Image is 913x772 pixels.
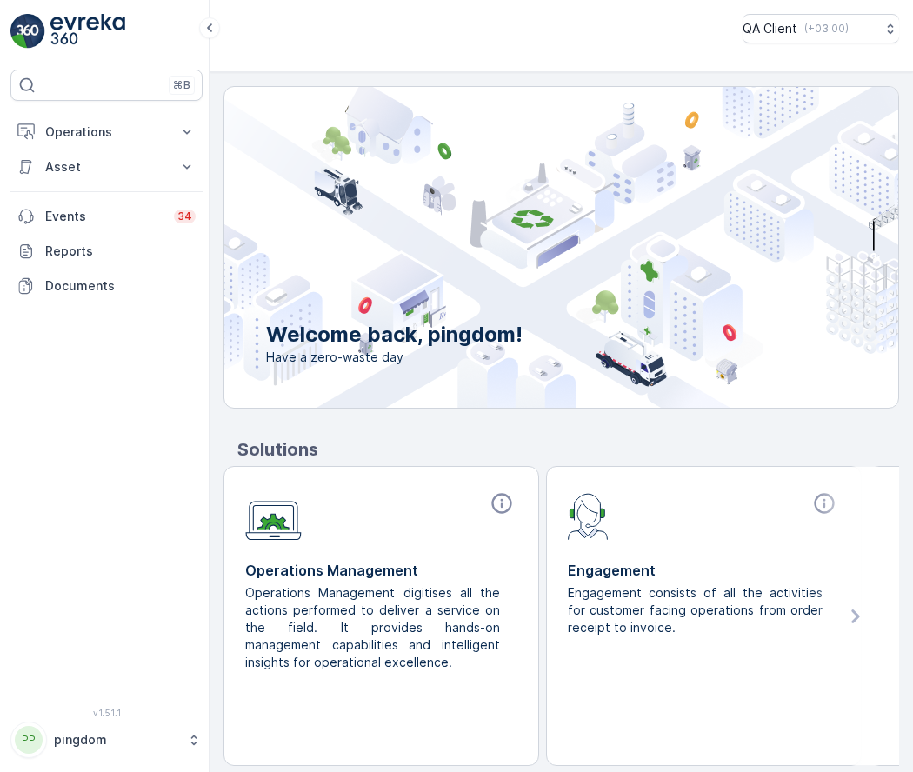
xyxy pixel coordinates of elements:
p: ⌘B [173,78,190,92]
p: 34 [177,210,192,223]
img: logo [10,14,45,49]
p: Engagement consists of all the activities for customer facing operations from order receipt to in... [568,584,826,636]
button: Operations [10,115,203,150]
button: Asset [10,150,203,184]
p: pingdom [54,731,178,749]
a: Reports [10,234,203,269]
p: Engagement [568,560,840,581]
span: Have a zero-waste day [266,349,523,366]
img: module-icon [245,491,302,541]
p: Operations Management [245,560,517,581]
p: ( +03:00 ) [804,22,849,36]
a: Events34 [10,199,203,234]
span: v 1.51.1 [10,708,203,718]
p: Operations [45,123,168,141]
img: city illustration [146,87,898,408]
p: Events [45,208,163,225]
div: PP [15,726,43,754]
img: logo_light-DOdMpM7g.png [50,14,125,49]
p: Documents [45,277,196,295]
p: Operations Management digitises all the actions performed to deliver a service on the field. It p... [245,584,503,671]
a: Documents [10,269,203,303]
p: QA Client [743,20,797,37]
button: QA Client(+03:00) [743,14,899,43]
button: PPpingdom [10,722,203,758]
p: Solutions [237,436,899,463]
img: module-icon [568,491,609,540]
p: Asset [45,158,168,176]
p: Reports [45,243,196,260]
p: Welcome back, pingdom! [266,321,523,349]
